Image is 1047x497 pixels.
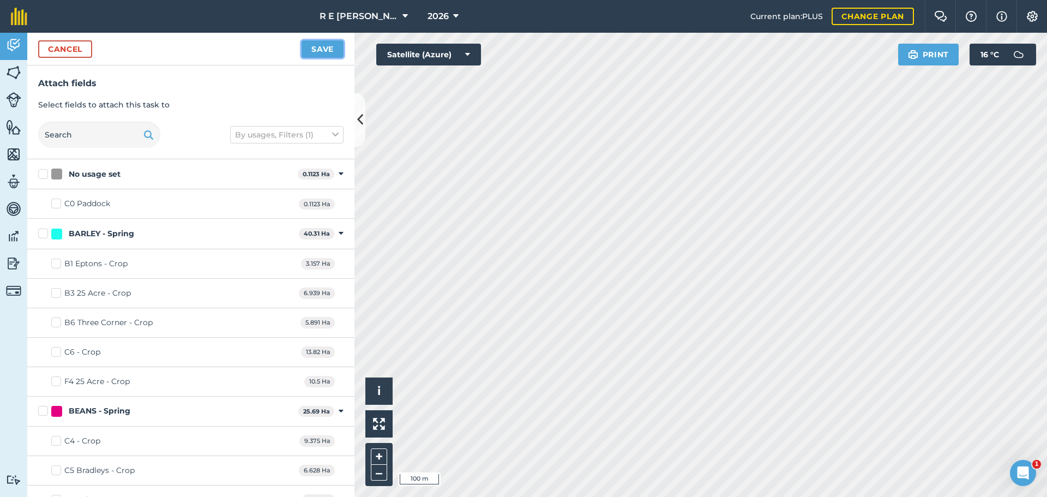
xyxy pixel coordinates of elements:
[373,418,385,430] img: Four arrows, one pointing top left, one top right, one bottom right and the last bottom left
[230,126,344,143] button: By usages, Filters (1)
[64,465,135,476] div: C5 Bradleys - Crop
[69,228,134,239] div: BARLEY - Spring
[304,230,330,237] strong: 40.31 Ha
[299,199,335,210] span: 0.1123 Ha
[6,283,21,298] img: svg+xml;base64,PD94bWwgdmVyc2lvbj0iMS4wIiBlbmNvZGluZz0idXRmLTgiPz4KPCEtLSBHZW5lcmF0b3I6IEFkb2JlIE...
[6,255,21,272] img: svg+xml;base64,PD94bWwgdmVyc2lvbj0iMS4wIiBlbmNvZGluZz0idXRmLTgiPz4KPCEtLSBHZW5lcmF0b3I6IEFkb2JlIE...
[6,37,21,53] img: svg+xml;base64,PD94bWwgdmVyc2lvbj0iMS4wIiBlbmNvZGluZz0idXRmLTgiPz4KPCEtLSBHZW5lcmF0b3I6IEFkb2JlIE...
[143,128,154,141] img: svg+xml;base64,PHN2ZyB4bWxucz0iaHR0cDovL3d3dy53My5vcmcvMjAwMC9zdmciIHdpZHRoPSIxOSIgaGVpZ2h0PSIyNC...
[38,40,92,58] button: Cancel
[934,11,947,22] img: Two speech bubbles overlapping with the left bubble in the forefront
[6,228,21,244] img: svg+xml;base64,PD94bWwgdmVyc2lvbj0iMS4wIiBlbmNvZGluZz0idXRmLTgiPz4KPCEtLSBHZW5lcmF0b3I6IEFkb2JlIE...
[6,146,21,163] img: svg+xml;base64,PHN2ZyB4bWxucz0iaHR0cDovL3d3dy53My5vcmcvMjAwMC9zdmciIHdpZHRoPSI1NiIgaGVpZ2h0PSI2MC...
[38,99,344,111] p: Select fields to attach this task to
[64,317,153,328] div: B6 Three Corner - Crop
[320,10,398,23] span: R E [PERSON_NAME]
[6,201,21,217] img: svg+xml;base64,PD94bWwgdmVyc2lvbj0iMS4wIiBlbmNvZGluZz0idXRmLTgiPz4KPCEtLSBHZW5lcmF0b3I6IEFkb2JlIE...
[299,435,335,447] span: 9.375 Ha
[371,465,387,481] button: –
[38,122,160,148] input: Search
[69,169,121,180] div: No usage set
[377,384,381,398] span: i
[64,198,110,209] div: C0 Paddock
[1010,460,1036,486] iframe: Intercom live chat
[11,8,27,25] img: fieldmargin Logo
[980,44,999,65] span: 16 ° C
[428,10,449,23] span: 2026
[300,317,335,328] span: 5.891 Ha
[301,258,335,270] span: 3.157 Ha
[303,408,330,415] strong: 25.69 Ha
[301,346,335,358] span: 13.82 Ha
[1032,460,1041,469] span: 1
[1008,44,1030,65] img: svg+xml;base64,PD94bWwgdmVyc2lvbj0iMS4wIiBlbmNvZGluZz0idXRmLTgiPz4KPCEtLSBHZW5lcmF0b3I6IEFkb2JlIE...
[365,378,393,405] button: i
[6,64,21,81] img: svg+xml;base64,PHN2ZyB4bWxucz0iaHR0cDovL3d3dy53My5vcmcvMjAwMC9zdmciIHdpZHRoPSI1NiIgaGVpZ2h0PSI2MC...
[832,8,914,25] a: Change plan
[750,10,823,22] span: Current plan : PLUS
[64,288,131,299] div: B3 25 Acre - Crop
[299,288,335,299] span: 6.939 Ha
[64,435,100,447] div: C4 - Crop
[64,346,100,358] div: C6 - Crop
[64,376,130,387] div: F4 25 Acre - Crop
[304,376,335,387] span: 10.5 Ha
[303,170,330,178] strong: 0.1123 Ha
[38,76,344,91] h3: Attach fields
[898,44,959,65] button: Print
[6,173,21,190] img: svg+xml;base64,PD94bWwgdmVyc2lvbj0iMS4wIiBlbmNvZGluZz0idXRmLTgiPz4KPCEtLSBHZW5lcmF0b3I6IEFkb2JlIE...
[908,48,918,61] img: svg+xml;base64,PHN2ZyB4bWxucz0iaHR0cDovL3d3dy53My5vcmcvMjAwMC9zdmciIHdpZHRoPSIxOSIgaGVpZ2h0PSIyNC...
[302,40,344,58] button: Save
[970,44,1036,65] button: 16 °C
[69,405,130,417] div: BEANS - Spring
[965,11,978,22] img: A question mark icon
[371,448,387,465] button: +
[376,44,481,65] button: Satellite (Azure)
[6,92,21,107] img: svg+xml;base64,PD94bWwgdmVyc2lvbj0iMS4wIiBlbmNvZGluZz0idXRmLTgiPz4KPCEtLSBHZW5lcmF0b3I6IEFkb2JlIE...
[6,119,21,135] img: svg+xml;base64,PHN2ZyB4bWxucz0iaHR0cDovL3d3dy53My5vcmcvMjAwMC9zdmciIHdpZHRoPSI1NiIgaGVpZ2h0PSI2MC...
[1026,11,1039,22] img: A cog icon
[299,465,335,476] span: 6.628 Ha
[6,475,21,485] img: svg+xml;base64,PD94bWwgdmVyc2lvbj0iMS4wIiBlbmNvZGluZz0idXRmLTgiPz4KPCEtLSBHZW5lcmF0b3I6IEFkb2JlIE...
[64,258,128,270] div: B1 Eptons - Crop
[996,10,1007,23] img: svg+xml;base64,PHN2ZyB4bWxucz0iaHR0cDovL3d3dy53My5vcmcvMjAwMC9zdmciIHdpZHRoPSIxNyIgaGVpZ2h0PSIxNy...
